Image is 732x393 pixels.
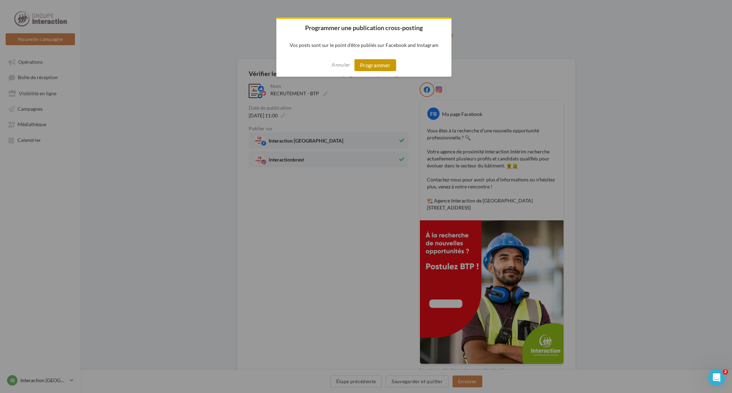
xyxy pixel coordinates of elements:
[723,369,728,375] span: 2
[276,19,451,36] h2: Programmer une publication cross-posting
[276,36,451,54] p: Vos posts sont sur le point d'être publiés sur Facebook and Instagram
[354,59,396,71] button: Programmer
[332,59,350,70] button: Annuler
[708,369,725,386] iframe: Intercom live chat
